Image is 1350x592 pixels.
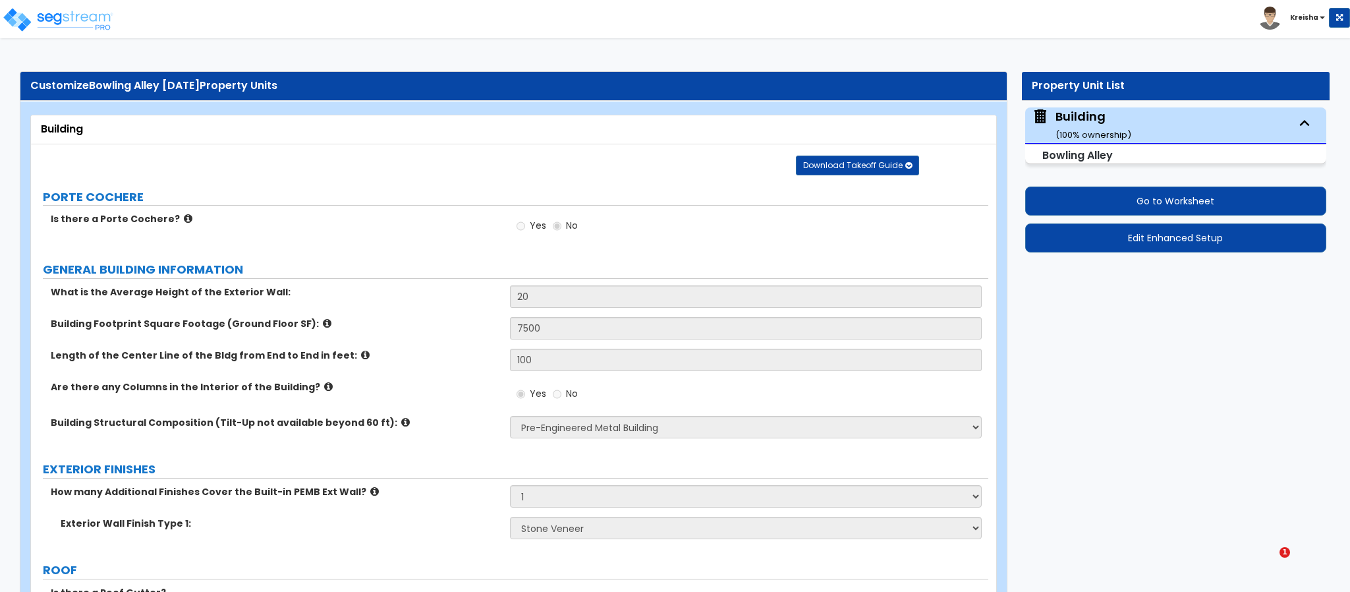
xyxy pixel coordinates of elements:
input: Yes [517,219,525,233]
span: No [566,219,578,232]
label: ROOF [43,562,988,579]
i: click for more info! [323,318,331,328]
b: Kreisha [1290,13,1318,22]
span: No [566,387,578,400]
label: Building Footprint Square Footage (Ground Floor SF): [51,317,500,330]
button: Go to Worksheet [1025,187,1326,216]
img: logo_pro_r.png [2,7,114,33]
label: GENERAL BUILDING INFORMATION [43,261,988,278]
i: click for more info! [370,487,379,496]
label: What is the Average Height of the Exterior Wall: [51,285,500,299]
span: 1 [1280,547,1290,558]
button: Edit Enhanced Setup [1025,223,1326,252]
input: No [553,219,561,233]
span: Yes [530,387,546,400]
small: Bowling Alley [1042,148,1113,163]
button: Download Takeoff Guide [796,156,919,175]
span: Yes [530,219,546,232]
div: Building [1055,108,1131,142]
label: PORTE COCHERE [43,189,988,206]
img: building.svg [1032,108,1049,125]
span: Building [1032,108,1131,142]
label: EXTERIOR FINISHES [43,461,988,478]
input: No [553,387,561,401]
i: click for more info! [401,417,410,427]
span: Bowling Alley [DATE] [89,78,200,93]
div: Customize Property Units [30,78,997,94]
label: Is there a Porte Cochere? [51,212,500,225]
i: click for more info! [184,214,192,223]
label: Are there any Columns in the Interior of the Building? [51,380,500,394]
label: Building Structural Composition (Tilt-Up not available beyond 60 ft): [51,416,500,429]
span: Download Takeoff Guide [803,160,903,171]
i: click for more info! [324,382,333,392]
label: Length of the Center Line of the Bldg from End to End in feet: [51,349,500,362]
img: avatar.png [1258,7,1281,30]
label: Exterior Wall Finish Type 1: [61,517,500,530]
input: Yes [517,387,525,401]
iframe: Intercom live chat [1252,547,1284,579]
div: Building [41,122,986,137]
label: How many Additional Finishes Cover the Built-in PEMB Ext Wall? [51,485,500,498]
div: Property Unit List [1032,78,1320,94]
small: ( 100 % ownership) [1055,129,1131,141]
i: click for more info! [361,350,370,360]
